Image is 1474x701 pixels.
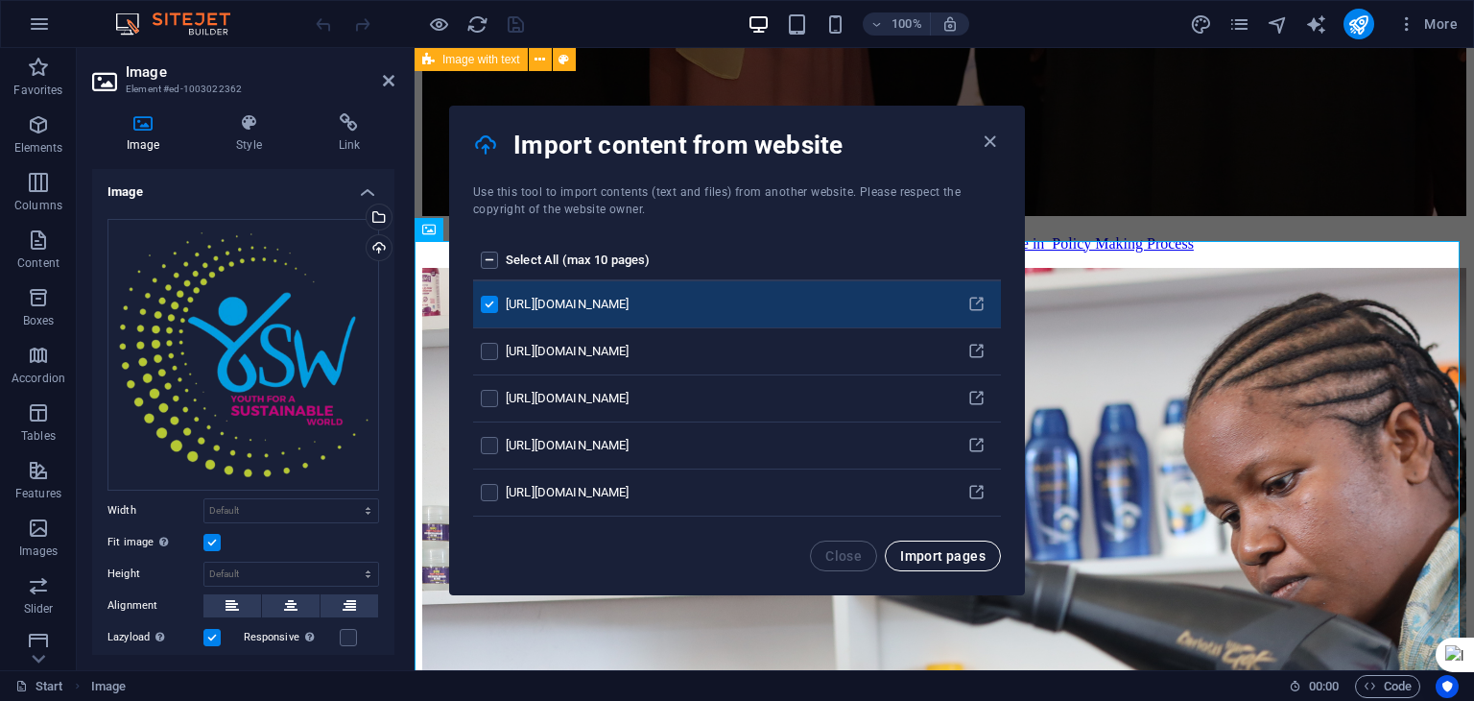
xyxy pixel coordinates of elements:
[506,390,944,407] div: [URL][DOMAIN_NAME]
[1322,679,1325,693] span: :
[465,12,488,36] button: reload
[427,12,450,36] button: Click here to leave preview mode and continue editing
[506,437,944,454] div: [URL][DOMAIN_NAME]
[91,675,126,698] nav: breadcrumb
[473,185,961,216] span: Use this tool to import contents (text and files) from another website. Please respect the copyri...
[107,219,379,491] div: YSW-Official-Corprate-Logo-removebg-preview-7jTS2csagwa_rxkbbWDxeg.png
[14,140,63,156] p: Elements
[1397,14,1458,34] span: More
[126,63,394,81] h2: Image
[202,113,303,154] h4: Style
[107,531,203,554] label: Fit image
[107,594,203,617] label: Alignment
[1343,9,1374,39] button: publish
[513,130,978,160] h4: Import content from website
[17,255,59,271] p: Content
[92,169,394,204] h4: Image
[1364,675,1412,698] span: Code
[1289,675,1340,698] h6: Session time
[1228,13,1250,36] i: Pages (Ctrl+Alt+S)
[23,313,55,328] p: Boxes
[15,675,63,698] a: Click to cancel selection. Double-click to open Pages
[1305,12,1328,36] button: text_generator
[14,198,62,213] p: Columns
[13,83,62,98] p: Favorites
[126,81,356,98] h3: Element #ed-1003022362
[21,428,56,444] p: Tables
[466,13,488,36] i: Reload page
[506,296,944,313] div: [URL][DOMAIN_NAME]
[506,343,944,360] div: [URL][DOMAIN_NAME]
[885,541,1001,571] button: Import pages
[24,601,54,616] p: Slider
[1190,12,1213,36] button: design
[1309,675,1339,698] span: 00 00
[506,484,944,501] div: [URL][DOMAIN_NAME]
[892,12,922,36] h6: 100%
[1190,13,1212,36] i: Design (Ctrl+Alt+Y)
[12,371,65,386] p: Accordion
[900,548,986,564] span: Import pages
[110,12,254,36] img: Editor Logo
[506,241,952,281] th: Select All (max 10 pages)
[244,626,340,649] label: Responsive
[15,486,61,501] p: Features
[1267,13,1289,36] i: Navigator
[941,15,959,33] i: On resize automatically adjust zoom level to fit chosen device.
[107,626,203,649] label: Lazyload
[92,113,202,154] h4: Image
[107,505,203,516] label: Width
[1436,675,1459,698] button: Usercentrics
[1228,12,1251,36] button: pages
[91,675,126,698] span: Click to select. Double-click to edit
[442,54,520,65] span: Image with text
[107,568,203,579] label: Height
[19,544,59,559] p: Images
[1267,12,1290,36] button: navigator
[304,113,394,154] h4: Link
